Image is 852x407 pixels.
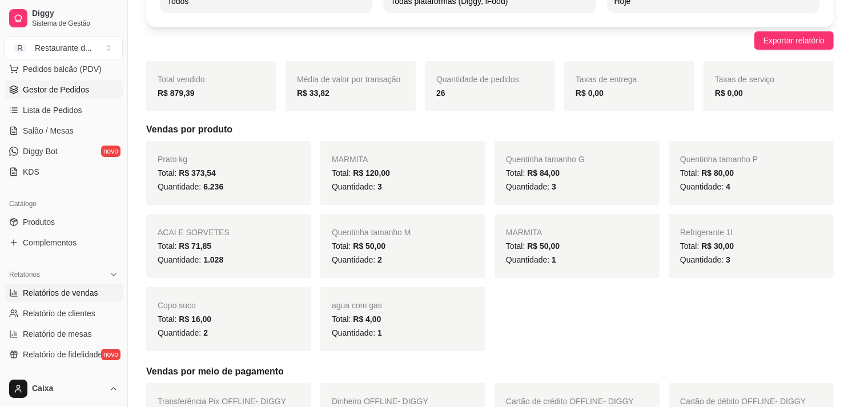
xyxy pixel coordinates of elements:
span: R$ 80,00 [701,168,734,178]
span: Total: [332,315,381,324]
span: R$ 50,00 [353,241,385,251]
span: 4 [726,182,730,191]
span: R$ 71,85 [179,241,211,251]
span: Quentinha tamanho M [332,228,411,237]
a: DiggySistema de Gestão [5,5,123,32]
span: Total: [158,168,216,178]
a: Relatório de clientes [5,304,123,323]
span: Total: [506,241,560,251]
span: R$ 84,00 [527,168,560,178]
span: Total vendido [158,75,205,84]
a: Complementos [5,233,123,252]
a: Relatório de fidelidadenovo [5,345,123,364]
span: ACAI E SORVETES [158,228,230,237]
span: Relatório de fidelidade [23,349,102,360]
span: R$ 30,00 [701,241,734,251]
span: Lista de Pedidos [23,104,82,116]
a: Lista de Pedidos [5,101,123,119]
span: Total: [158,241,211,251]
span: 3 [726,255,730,264]
span: 1 [377,328,382,337]
span: Produtos [23,216,55,228]
strong: R$ 0,00 [715,88,743,98]
span: Quentinha tamanho P [680,155,758,164]
a: Relatórios de vendas [5,284,123,302]
span: Gestor de Pedidos [23,84,89,95]
span: Caixa [32,384,105,394]
span: Quantidade: [158,328,208,337]
strong: 26 [436,88,445,98]
h5: Vendas por meio de pagamento [146,365,834,378]
span: Quantidade: [158,182,223,191]
span: KDS [23,166,39,178]
span: Sistema de Gestão [32,19,118,28]
div: Catálogo [5,195,123,213]
span: Prato kg [158,155,187,164]
span: 1.028 [203,255,223,264]
strong: R$ 879,39 [158,88,195,98]
span: R$ 120,00 [353,168,390,178]
span: Quantidade: [680,255,730,264]
span: 1 [552,255,556,264]
a: Produtos [5,213,123,231]
span: R$ 16,00 [179,315,211,324]
span: Relatório de mesas [23,328,92,340]
a: KDS [5,163,123,181]
span: Copo suco [158,301,196,310]
span: R$ 373,54 [179,168,216,178]
a: Salão / Mesas [5,122,123,140]
span: 3 [377,182,382,191]
span: Diggy Bot [23,146,58,157]
span: Taxas de serviço [715,75,774,84]
span: MARMITA [506,228,542,237]
span: Quantidade de pedidos [436,75,519,84]
span: Taxas de entrega [576,75,637,84]
span: 6.236 [203,182,223,191]
span: Pedidos balcão (PDV) [23,63,102,75]
button: Pedidos balcão (PDV) [5,60,123,78]
button: Caixa [5,375,123,402]
a: Diggy Botnovo [5,142,123,160]
span: Total: [158,315,211,324]
strong: R$ 33,82 [297,88,329,98]
button: Select a team [5,37,123,59]
span: Quantidade: [332,182,382,191]
span: agua com gas [332,301,382,310]
span: R [14,42,26,54]
span: Dinheiro OFFLINE - DIGGY [332,397,428,406]
span: Média de valor por transação [297,75,400,84]
span: MARMITA [332,155,368,164]
span: Complementos [23,237,77,248]
span: 2 [377,255,382,264]
span: Transferência Pix OFFLINE - DIGGY [158,397,286,406]
a: Gestor de Pedidos [5,80,123,99]
span: Quantidade: [506,182,556,191]
span: Total: [680,241,734,251]
span: Relatório de clientes [23,308,95,319]
span: Total: [506,168,560,178]
button: Exportar relatório [754,31,834,50]
span: Cartão de débito OFFLINE - DIGGY [680,397,806,406]
span: Quentinha tamanho G [506,155,585,164]
span: R$ 50,00 [527,241,560,251]
span: 3 [552,182,556,191]
span: Quantidade: [680,182,730,191]
span: Salão / Mesas [23,125,74,136]
span: Quantidade: [332,328,382,337]
span: R$ 4,00 [353,315,381,324]
div: Restaurante d ... [35,42,92,54]
span: Relatórios de vendas [23,287,98,299]
span: Quantidade: [506,255,556,264]
span: Refrigerante 1l [680,228,733,237]
span: Exportar relatório [763,34,825,47]
span: 2 [203,328,208,337]
span: Cartão de crédito OFFLINE - DIGGY [506,397,634,406]
span: Diggy [32,9,118,19]
span: Relatórios [9,270,40,279]
span: Total: [332,168,390,178]
span: Total: [680,168,734,178]
span: Total: [332,241,385,251]
h5: Vendas por produto [146,123,834,136]
span: Quantidade: [332,255,382,264]
span: Quantidade: [158,255,223,264]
